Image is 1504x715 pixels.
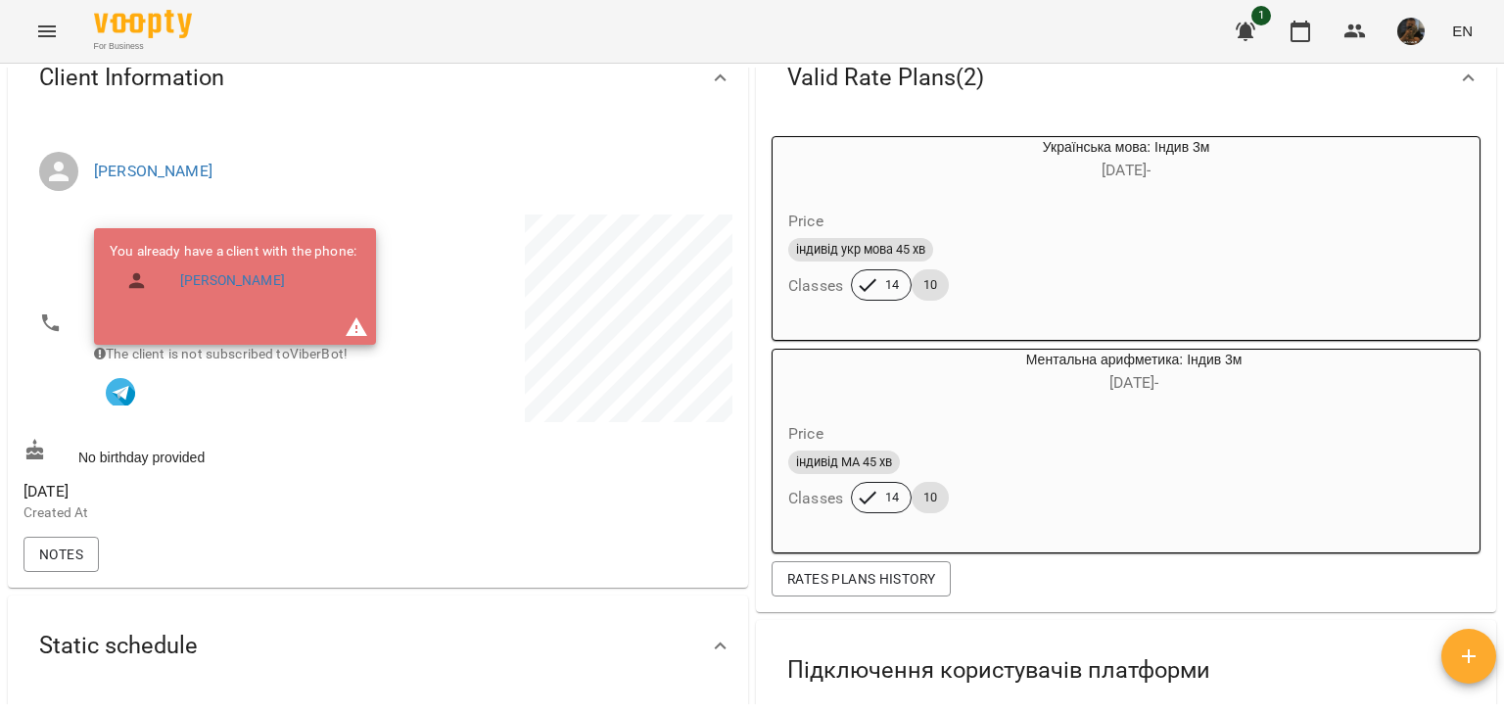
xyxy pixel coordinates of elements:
[94,346,348,361] span: The client is not subscribed to ViberBot!
[94,40,192,53] span: For Business
[23,537,99,572] button: Notes
[873,276,911,294] span: 14
[773,137,867,184] div: Українська мова: Індив 3м
[23,8,70,55] button: Menu
[1444,13,1480,49] button: EN
[39,631,198,661] span: Static schedule
[1251,6,1271,25] span: 1
[788,453,900,471] span: індивід МА 45 хв
[912,489,949,506] span: 10
[772,561,951,596] button: Rates Plans History
[867,350,1401,397] div: Ментальна арифметика: Індив 3м
[787,63,984,93] span: Valid Rate Plans ( 2 )
[94,364,147,417] button: In touch with VooptyBot
[39,63,224,93] span: Client Information
[94,162,212,180] a: [PERSON_NAME]
[1109,373,1158,392] span: [DATE] -
[8,596,748,696] div: Static schedule
[8,27,748,128] div: Client Information
[1452,21,1473,41] span: EN
[23,503,374,523] p: Created At
[39,543,83,566] span: Notes
[788,208,823,235] h6: Price
[94,10,192,38] img: Voopty Logo
[1102,161,1151,179] span: [DATE] -
[20,435,378,471] div: No birthday provided
[873,489,911,506] span: 14
[787,567,935,591] span: Rates Plans History
[867,137,1386,184] div: Українська мова: Індив 3м
[787,655,1210,686] span: Підключення користувачів платформи
[1397,18,1425,45] img: 38836d50468c905d322a6b1b27ef4d16.jpg
[788,420,823,448] h6: Price
[773,137,1386,324] button: Українська мова: Індив 3м[DATE]- Priceіндивід укр мова 45 хвClasses1410
[912,276,949,294] span: 10
[788,272,843,300] h6: Classes
[773,350,867,397] div: Ментальна арифметика: Індив 3м
[756,27,1496,128] div: Valid Rate Plans(2)
[788,485,843,512] h6: Classes
[773,350,1401,537] button: Ментальна арифметика: Індив 3м[DATE]- Priceіндивід МА 45 хвClasses1410
[106,378,135,407] img: Telegram
[23,480,374,503] span: [DATE]
[180,271,285,291] a: [PERSON_NAME]
[110,242,356,308] ul: You already have a client with the phone:
[788,241,933,259] span: індивід укр мова 45 хв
